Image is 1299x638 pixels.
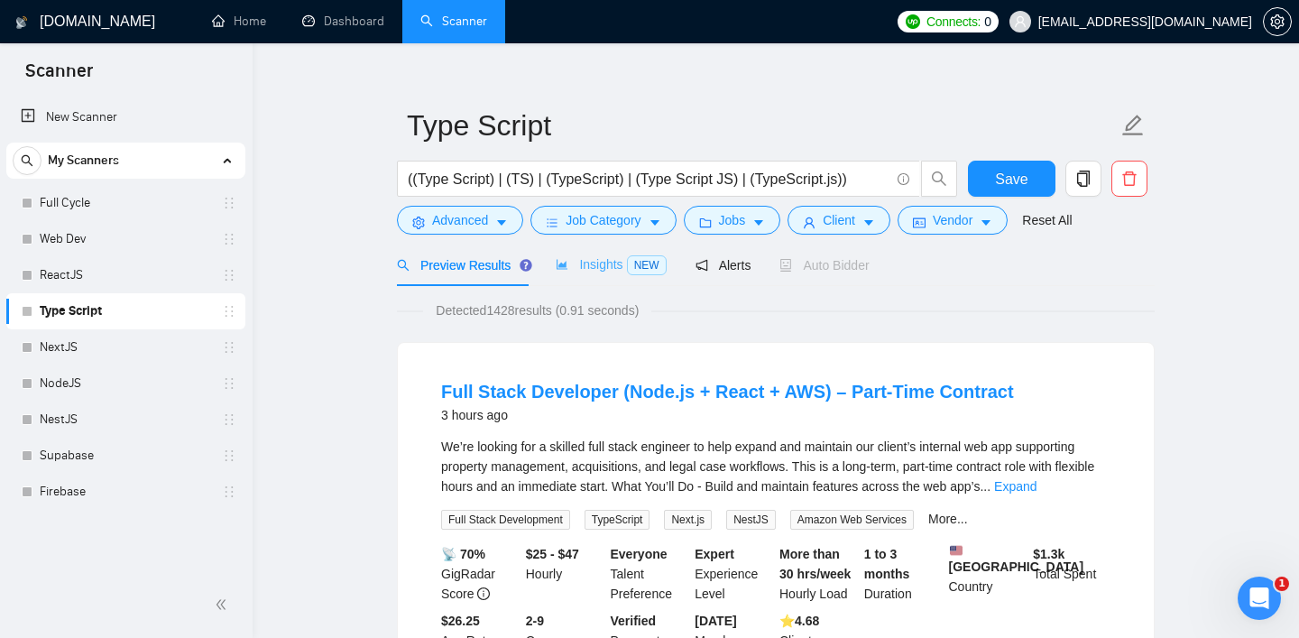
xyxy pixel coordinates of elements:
span: robot [779,259,792,272]
span: Amazon Web Services [790,510,914,530]
span: delete [1112,171,1147,187]
span: Alerts [696,258,751,273]
span: We’re looking for a skilled full stack engineer to help expand and maintain our client’s internal... [441,439,1094,494]
span: caret-down [495,216,508,229]
a: Type Script [40,293,211,329]
iframe: Intercom live chat [1238,577,1281,620]
div: Duration [861,544,945,604]
span: search [922,171,956,187]
b: Everyone [611,547,668,561]
b: $25 - $47 [526,547,579,561]
button: settingAdvancedcaret-down [397,206,523,235]
span: Auto Bidder [779,258,869,273]
span: Save [995,168,1027,190]
button: setting [1263,7,1292,36]
span: user [1014,15,1027,28]
span: Detected 1428 results (0.91 seconds) [423,301,651,320]
span: area-chart [556,258,568,271]
div: Total Spent [1029,544,1114,604]
div: Hourly Load [776,544,861,604]
b: 1 to 3 months [864,547,910,581]
b: Expert [695,547,734,561]
div: Experience Level [691,544,776,604]
button: delete [1111,161,1147,197]
button: userClientcaret-down [788,206,890,235]
span: double-left [215,596,233,614]
span: Next.js [664,510,712,530]
span: Client [823,210,855,230]
a: Supabase [40,438,211,474]
span: Connects: [926,12,981,32]
span: Job Category [566,210,640,230]
span: My Scanners [48,143,119,179]
span: caret-down [649,216,661,229]
span: Jobs [719,210,746,230]
span: Advanced [432,210,488,230]
span: Vendor [933,210,972,230]
li: My Scanners [6,143,245,510]
span: Insights [556,257,666,272]
div: Country [945,544,1030,604]
a: More... [928,512,968,526]
div: Talent Preference [607,544,692,604]
span: 0 [984,12,991,32]
div: GigRadar Score [438,544,522,604]
b: 📡 70% [441,547,485,561]
button: search [921,161,957,197]
div: Tooltip anchor [518,257,534,273]
a: Firebase [40,474,211,510]
button: Save [968,161,1055,197]
a: setting [1263,14,1292,29]
span: holder [222,196,236,210]
input: Search Freelance Jobs... [408,168,889,190]
span: notification [696,259,708,272]
span: copy [1066,171,1101,187]
span: folder [699,216,712,229]
div: 3 hours ago [441,404,1014,426]
span: caret-down [862,216,875,229]
span: search [14,154,41,167]
b: 2-9 [526,614,544,628]
a: Expand [994,479,1036,494]
span: info-circle [898,173,909,185]
b: More than 30 hrs/week [779,547,851,581]
span: holder [222,268,236,282]
a: Web Dev [40,221,211,257]
a: dashboardDashboard [302,14,384,29]
a: ReactJS [40,257,211,293]
a: Reset All [1022,210,1072,230]
b: [GEOGRAPHIC_DATA] [949,544,1084,574]
span: holder [222,412,236,427]
span: ... [980,479,990,494]
input: Scanner name... [407,103,1118,148]
span: holder [222,232,236,246]
li: New Scanner [6,99,245,135]
a: Full Stack Developer (Node.js + React + AWS) – Part-Time Contract [441,382,1014,402]
div: Hourly [522,544,607,604]
span: user [803,216,815,229]
span: NestJS [726,510,776,530]
a: searchScanner [420,14,487,29]
span: idcard [913,216,926,229]
button: barsJob Categorycaret-down [530,206,676,235]
div: We’re looking for a skilled full stack engineer to help expand and maintain our client’s internal... [441,437,1110,496]
a: NodeJS [40,365,211,402]
b: ⭐️ 4.68 [779,614,819,628]
span: holder [222,485,236,499]
a: NextJS [40,329,211,365]
span: caret-down [980,216,992,229]
span: caret-down [752,216,765,229]
span: bars [546,216,558,229]
button: copy [1065,161,1101,197]
span: holder [222,448,236,463]
span: search [397,259,410,272]
span: Full Stack Development [441,510,570,530]
a: New Scanner [21,99,231,135]
b: Verified [611,614,657,628]
span: Preview Results [397,258,527,273]
button: idcardVendorcaret-down [898,206,1008,235]
button: folderJobscaret-down [684,206,781,235]
img: 🇺🇸 [950,544,963,557]
span: info-circle [477,587,490,600]
span: 1 [1275,577,1289,591]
